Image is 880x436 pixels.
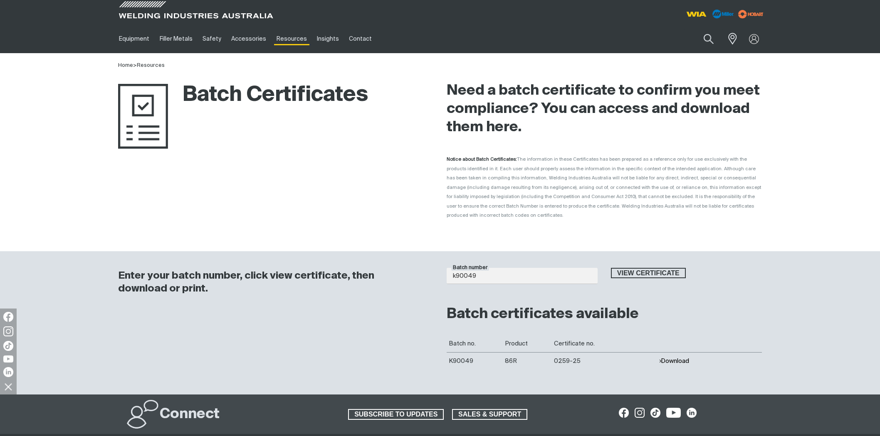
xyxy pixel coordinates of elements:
[3,367,13,377] img: LinkedIn
[160,405,220,424] h2: Connect
[137,63,165,68] a: Resources
[447,352,503,370] td: K90049
[344,24,377,53] a: Contact
[453,409,527,420] span: SALES & SUPPORT
[1,380,15,394] img: hide socials
[684,29,723,49] input: Product name or item number...
[552,335,657,353] th: Certificate no.
[447,335,503,353] th: Batch no.
[447,82,762,137] h2: Need a batch certificate to confirm you meet compliance? You can access and download them here.
[272,24,312,53] a: Resources
[695,29,723,49] button: Search products
[452,409,527,420] a: SALES & SUPPORT
[226,24,271,53] a: Accessories
[3,326,13,336] img: Instagram
[611,268,686,279] button: View certificate
[118,63,133,68] a: Home
[118,269,425,295] h3: Enter your batch number, click view certificate, then download or print.
[114,24,154,53] a: Equipment
[114,24,603,53] nav: Main
[3,312,13,322] img: Facebook
[503,352,551,370] td: 86R
[154,24,197,53] a: Filler Metals
[349,409,443,420] span: SUBSCRIBE TO UPDATES
[659,358,689,365] button: Download
[3,355,13,363] img: YouTube
[312,24,344,53] a: Insights
[198,24,226,53] a: Safety
[118,82,368,109] h1: Batch Certificates
[447,157,761,218] span: The information in these Certificates has been prepared as a reference only for use exclusively w...
[552,352,657,370] td: 0259-25
[133,63,137,68] span: >
[447,157,517,162] strong: Notice about Batch Certificates:
[503,335,551,353] th: Product
[612,268,685,279] span: View certificate
[447,305,762,323] h2: Batch certificates available
[348,409,444,420] a: SUBSCRIBE TO UPDATES
[736,8,766,20] img: miller
[3,341,13,351] img: TikTok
